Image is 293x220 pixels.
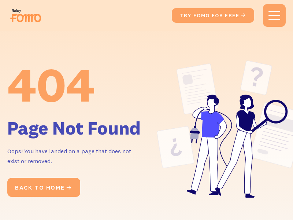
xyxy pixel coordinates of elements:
div: 404 [7,60,141,108]
span:  [66,184,73,191]
h1: Page Not Found [7,117,141,139]
a: Back to home [7,178,80,197]
div: menu [263,4,286,27]
span:  [241,12,246,19]
p: Oops! You have landed on a page that does not exist or removed. [7,146,141,166]
a: try fomo for free [172,8,254,23]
